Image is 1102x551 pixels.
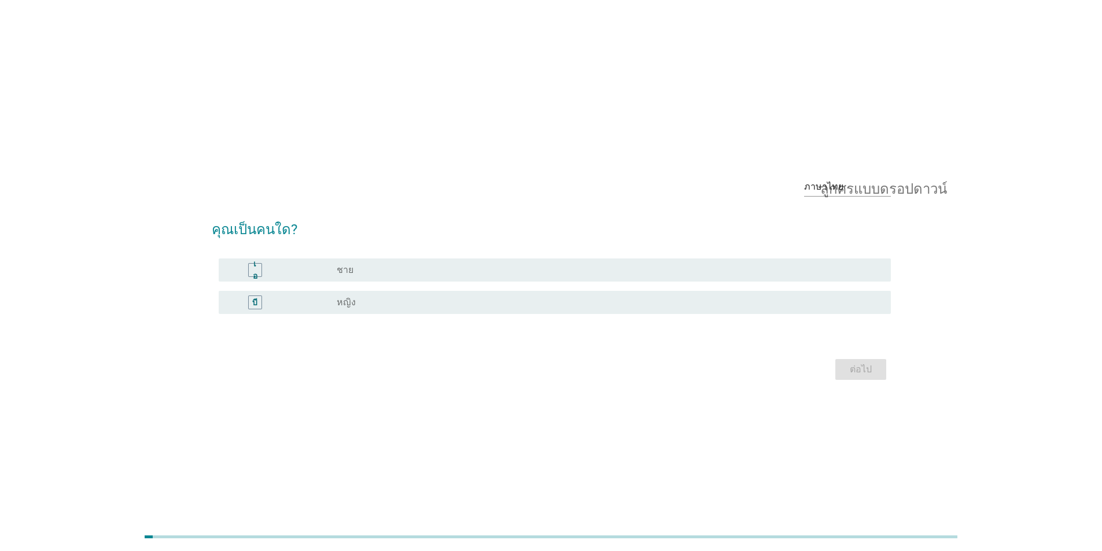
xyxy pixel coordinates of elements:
[212,221,297,238] font: คุณเป็นคนใด?
[804,181,843,192] font: ภาษาไทย
[337,297,356,308] font: หญิง
[253,259,257,280] font: เอ
[337,264,353,275] font: ชาย
[820,180,947,194] font: ลูกศรแบบดรอปดาวน์
[252,297,257,306] font: บี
